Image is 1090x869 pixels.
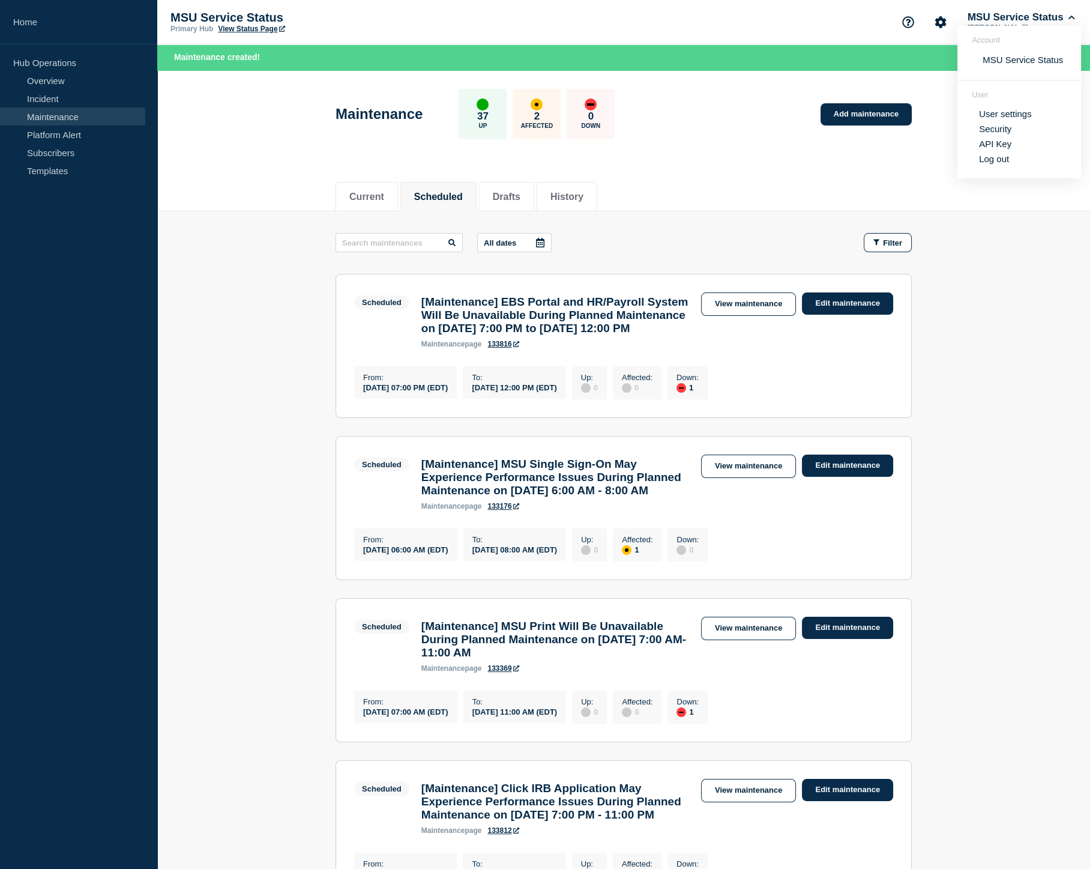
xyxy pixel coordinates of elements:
[622,535,652,544] p: Affected :
[582,123,601,129] p: Down
[701,292,796,316] a: View maintenance
[421,295,689,335] h3: [Maintenance] EBS Portal and HR/Payroll System Will Be Unavailable During Planned Maintenance on ...
[622,373,652,382] p: Affected :
[676,697,699,706] p: Down :
[701,617,796,640] a: View maintenance
[622,859,652,868] p: Affected :
[421,664,465,673] span: maintenance
[676,859,699,868] p: Down :
[676,706,699,717] div: 1
[972,90,1067,99] header: User
[581,382,598,393] div: 0
[363,706,448,716] div: [DATE] 07:00 AM (EDT)
[821,103,912,126] a: Add maintenance
[484,238,516,247] p: All dates
[477,233,552,252] button: All dates
[472,706,558,716] div: [DATE] 11:00 AM (EDT)
[363,544,448,554] div: [DATE] 06:00 AM (EDT)
[170,11,411,25] p: MSU Service Status
[581,544,598,555] div: 0
[622,383,631,393] div: disabled
[477,98,489,111] div: up
[585,98,597,111] div: down
[477,111,489,123] p: 37
[802,455,893,477] a: Edit maintenance
[883,238,902,247] span: Filter
[487,502,519,510] a: 133176
[414,192,463,202] button: Scheduled
[421,340,465,348] span: maintenance
[622,697,652,706] p: Affected :
[979,124,1011,134] a: Security
[363,535,448,544] p: From :
[421,826,465,835] span: maintenance
[174,52,260,62] span: Maintenance created!
[979,154,1009,164] button: Log out
[421,620,689,659] h3: [Maintenance] MSU Print Will Be Unavailable During Planned Maintenance on [DATE] 7:00 AM-11:00 AM
[362,460,402,469] div: Scheduled
[622,706,652,717] div: 0
[581,707,591,717] div: disabled
[363,697,448,706] p: From :
[979,109,1032,119] a: User settings
[421,502,465,510] span: maintenance
[802,292,893,315] a: Edit maintenance
[487,664,519,673] a: 133369
[487,826,519,835] a: 133812
[965,23,1077,32] p: [PERSON_NAME]
[472,544,558,554] div: [DATE] 08:00 AM (EDT)
[336,106,423,123] h1: Maintenance
[170,25,213,33] p: Primary Hub
[421,664,482,673] p: page
[472,859,556,868] p: To :
[701,779,796,802] a: View maintenance
[676,535,699,544] p: Down :
[676,707,686,717] div: down
[581,545,591,555] div: disabled
[472,697,558,706] p: To :
[487,340,519,348] a: 133816
[421,502,482,510] p: page
[521,123,553,129] p: Affected
[581,706,598,717] div: 0
[676,383,686,393] div: down
[362,622,402,631] div: Scheduled
[421,782,689,822] h3: [Maintenance] Click IRB Application May Experience Performance Issues During Planned Maintenance ...
[676,544,699,555] div: 0
[581,859,598,868] p: Up :
[581,383,591,393] div: disabled
[550,192,583,202] button: History
[362,298,402,307] div: Scheduled
[363,859,448,868] p: From :
[421,826,482,835] p: page
[928,10,953,35] button: Account settings
[802,779,893,801] a: Edit maintenance
[581,373,598,382] p: Up :
[363,373,448,382] p: From :
[472,535,558,544] p: To :
[622,544,652,555] div: 1
[676,545,686,555] div: disabled
[421,340,482,348] p: page
[531,98,543,111] div: affected
[588,111,594,123] p: 0
[896,10,921,35] button: Support
[581,535,598,544] p: Up :
[349,192,384,202] button: Current
[336,233,463,252] input: Search maintenances
[622,382,652,393] div: 0
[701,455,796,478] a: View maintenance
[979,139,1011,149] a: API Key
[493,192,520,202] button: Drafts
[676,373,699,382] p: Down :
[802,617,893,639] a: Edit maintenance
[622,707,631,717] div: disabled
[864,233,912,252] button: Filter
[478,123,487,129] p: Up
[622,545,631,555] div: affected
[472,382,556,392] div: [DATE] 12:00 PM (EDT)
[676,382,699,393] div: 1
[979,54,1067,65] button: MSU Service Status
[534,111,540,123] p: 2
[581,697,598,706] p: Up :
